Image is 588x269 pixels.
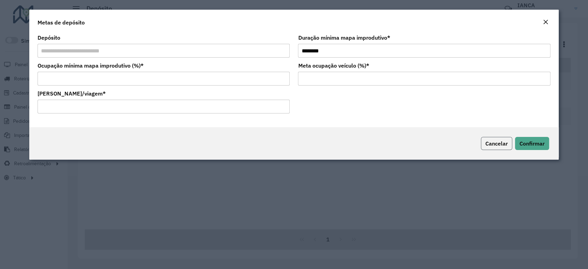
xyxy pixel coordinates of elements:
[38,89,106,98] label: [PERSON_NAME]/viagem
[38,18,85,27] h4: Metas de depósito
[38,33,60,42] label: Depósito
[485,140,508,147] span: Cancelar
[543,19,548,25] em: Fechar
[519,140,545,147] span: Confirmar
[481,137,512,150] button: Cancelar
[515,137,549,150] button: Confirmar
[38,61,144,70] label: Ocupação mínima mapa improdutivo (%)
[298,61,369,70] label: Meta ocupação veículo (%)
[298,33,390,42] label: Duração mínima mapa improdutivo
[541,18,550,27] button: Close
